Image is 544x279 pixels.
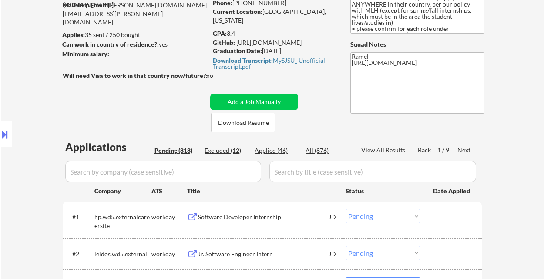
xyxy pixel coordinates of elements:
button: Add a Job Manually [210,94,298,110]
div: 1 / 9 [437,146,457,155]
strong: Mailslurp Email: [63,1,108,9]
div: JD [329,209,337,225]
div: Jr. Software Engineer Intern [198,250,329,259]
strong: GPA: [213,30,227,37]
div: Applied (46) [255,146,298,155]
div: leidos.wd5.external [94,250,151,259]
div: Software Developer Internship [198,213,329,222]
div: View All Results [361,146,408,155]
a: Download Transcript:MySJSU_ Unofficial Transcript.pdf [213,57,334,70]
div: #1 [72,213,87,222]
div: [DATE] [213,47,336,55]
strong: Can work in country of residence?: [62,40,159,48]
div: workday [151,213,187,222]
a: [URL][DOMAIN_NAME] [236,39,302,46]
div: Next [457,146,471,155]
div: Back [418,146,432,155]
div: Status [346,183,420,198]
div: 3.4 [213,29,337,38]
div: All (876) [306,146,349,155]
div: Pending (818) [154,146,198,155]
div: MySJSU_ Unofficial Transcript.pdf [213,57,334,70]
strong: Graduation Date: [213,47,262,54]
div: Squad Notes [350,40,484,49]
div: [GEOGRAPHIC_DATA], [US_STATE] [213,7,336,24]
div: workday [151,250,187,259]
div: Date Applied [433,187,471,195]
div: no [206,71,231,80]
input: Search by title (case sensitive) [269,161,476,182]
div: [PERSON_NAME][DOMAIN_NAME][EMAIL_ADDRESS][PERSON_NAME][DOMAIN_NAME] [63,1,207,27]
div: hp.wd5.externalcareersite [94,213,151,230]
strong: Minimum salary: [62,50,109,57]
div: JD [329,246,337,262]
div: yes [62,40,205,49]
button: Download Resume [211,113,275,132]
div: Excluded (12) [205,146,248,155]
div: 35 sent / 250 bought [62,30,207,39]
div: #2 [72,250,87,259]
strong: Applies: [62,31,85,38]
div: Title [187,187,337,195]
strong: Download Transcript: [213,57,273,64]
strong: Current Location: [213,8,262,15]
input: Search by company (case sensitive) [65,161,261,182]
div: ATS [151,187,187,195]
strong: GitHub: [213,39,235,46]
